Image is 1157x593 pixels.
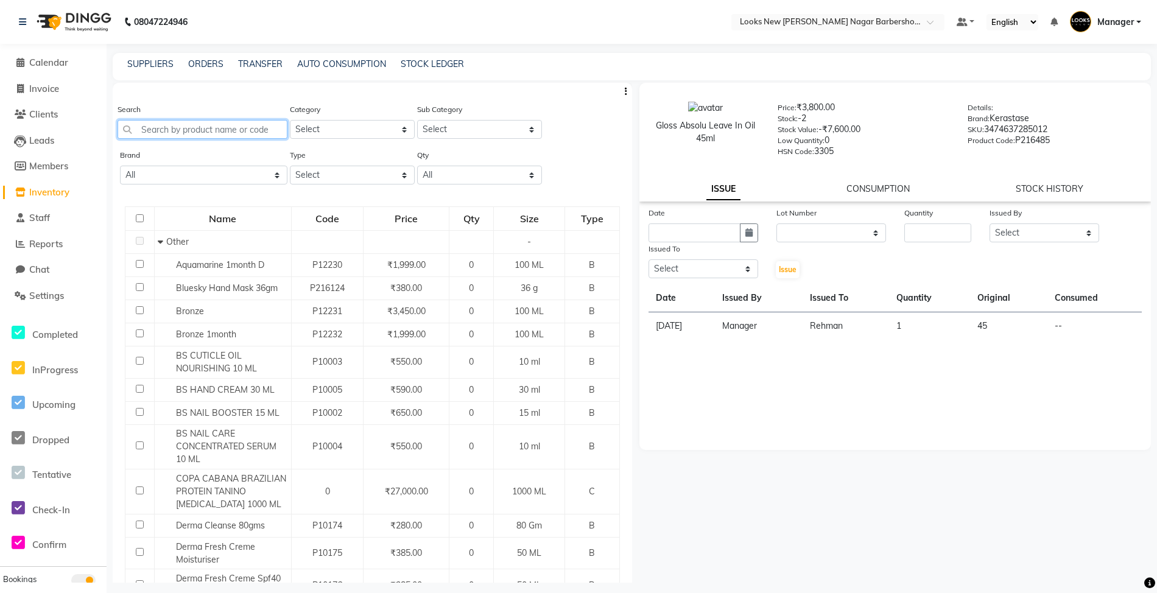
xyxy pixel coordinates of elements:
[589,580,595,591] span: B
[519,441,540,452] span: 10 ml
[779,265,797,274] span: Issue
[312,580,342,591] span: P10176
[1016,183,1083,194] a: STOCK HISTORY
[776,208,817,219] label: Lot Number
[649,312,715,340] td: [DATE]
[968,123,1139,140] div: 3474637285012
[469,259,474,270] span: 0
[3,211,104,225] a: Staff
[3,108,104,122] a: Clients
[290,104,320,115] label: Category
[778,102,797,113] label: Price:
[29,108,58,120] span: Clients
[649,284,715,312] th: Date
[176,473,286,510] span: COPA CABANA BRAZILIAN PROTEIN TANINO [MEDICAL_DATA] 1000 ML
[32,329,78,340] span: Completed
[589,520,595,531] span: B
[846,183,910,194] a: CONSUMPTION
[312,306,342,317] span: P12231
[3,574,37,584] span: Bookings
[968,112,1139,129] div: Kerastase
[29,238,63,250] span: Reports
[889,312,970,340] td: 1
[968,135,1015,146] label: Product Code:
[3,237,104,251] a: Reports
[469,407,474,418] span: 0
[649,244,680,254] label: Issued To
[176,384,275,395] span: BS HAND CREAM 30 ML
[968,134,1139,151] div: P216485
[968,102,993,113] label: Details:
[778,135,825,146] label: Low Quantity:
[904,208,933,219] label: Quantity
[176,282,278,293] span: Bluesky Hand Mask 36gm
[652,119,760,145] div: Gloss Absolu Leave In Oil 45ml
[29,290,64,301] span: Settings
[387,329,426,340] span: ₹1,999.00
[688,102,723,114] img: avatar
[1047,312,1142,340] td: --
[390,547,422,558] span: ₹385.00
[3,56,104,70] a: Calendar
[312,384,342,395] span: P10005
[519,356,540,367] span: 10 ml
[29,186,69,198] span: Inventory
[469,329,474,340] span: 0
[517,547,541,558] span: 50 ML
[515,306,544,317] span: 100 ML
[970,284,1047,312] th: Original
[390,520,422,531] span: ₹280.00
[29,135,54,146] span: Leads
[390,407,422,418] span: ₹650.00
[390,356,422,367] span: ₹550.00
[589,306,595,317] span: B
[494,208,564,230] div: Size
[401,58,464,69] a: STOCK LEDGER
[990,208,1022,219] label: Issued By
[803,284,889,312] th: Issued To
[176,520,265,531] span: Derma Cleanse 80gms
[1047,284,1142,312] th: Consumed
[176,306,204,317] span: Bronze
[778,134,949,151] div: 0
[589,356,595,367] span: B
[778,146,814,157] label: HSN Code:
[312,259,342,270] span: P12230
[589,486,595,497] span: C
[29,57,68,68] span: Calendar
[176,407,280,418] span: BS NAIL BOOSTER 15 ML
[290,150,306,161] label: Type
[521,282,538,293] span: 36 g
[176,350,257,374] span: BS CUTICLE OIL NOURISHING 10 ML
[469,306,474,317] span: 0
[469,384,474,395] span: 0
[778,113,798,124] label: Stock:
[312,407,342,418] span: P10002
[312,329,342,340] span: P12232
[970,312,1047,340] td: 45
[3,289,104,303] a: Settings
[120,150,140,161] label: Brand
[589,282,595,293] span: B
[32,364,78,376] span: InProgress
[778,145,949,162] div: 3305
[390,580,422,591] span: ₹385.00
[32,399,76,410] span: Upcoming
[29,160,68,172] span: Members
[32,434,69,446] span: Dropped
[516,520,542,531] span: 80 Gm
[32,539,66,550] span: Confirm
[390,384,422,395] span: ₹590.00
[385,486,428,497] span: ₹27,000.00
[519,407,540,418] span: 15 ml
[778,112,949,129] div: -2
[889,284,970,312] th: Quantity
[312,547,342,558] span: P10175
[1070,11,1091,32] img: Manager
[312,520,342,531] span: P10174
[968,124,984,135] label: SKU:
[387,306,426,317] span: ₹3,450.00
[118,120,287,139] input: Search by product name or code
[469,356,474,367] span: 0
[778,124,818,135] label: Stock Value:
